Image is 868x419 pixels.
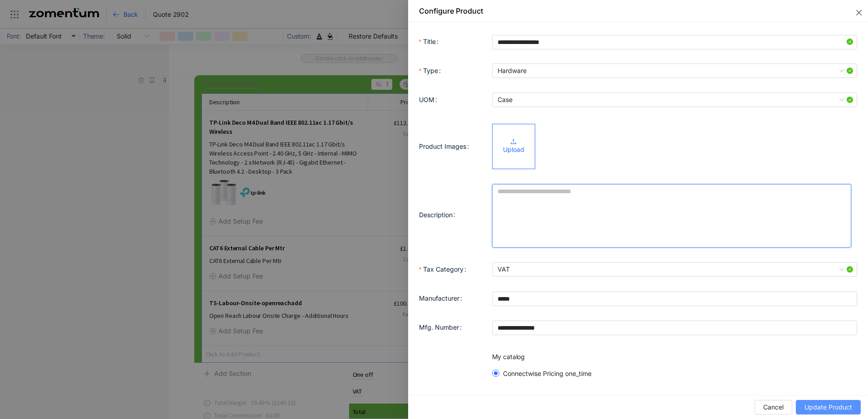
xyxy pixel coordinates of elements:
label: Tax Category [419,265,470,273]
div: My catalog [492,352,857,369]
label: Manufacturer [419,294,466,302]
button: Update Product [796,400,861,414]
span: Cancel [763,402,784,412]
span: VAT [498,263,852,276]
span: Update Product [804,402,852,412]
textarea: Description [492,184,852,248]
input: Mfg. Number [492,321,857,335]
label: Title [419,38,442,45]
input: Title [492,35,857,49]
button: Cancel [755,400,792,414]
label: Product Images [419,142,473,150]
span: Connectwise Pricing one_time [499,369,595,379]
label: Mfg. Number [419,323,465,331]
span: Realtime pricing [492,394,539,401]
label: Type [419,67,444,74]
span: Upload [503,145,524,155]
input: Manufacturer [492,292,857,306]
span: Case [498,93,852,107]
label: Description [419,211,459,219]
span: close [855,9,863,16]
div: Configure Product [419,6,483,16]
span: Hardware [498,64,852,78]
span: upload [510,138,517,145]
label: UOM [419,96,441,103]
